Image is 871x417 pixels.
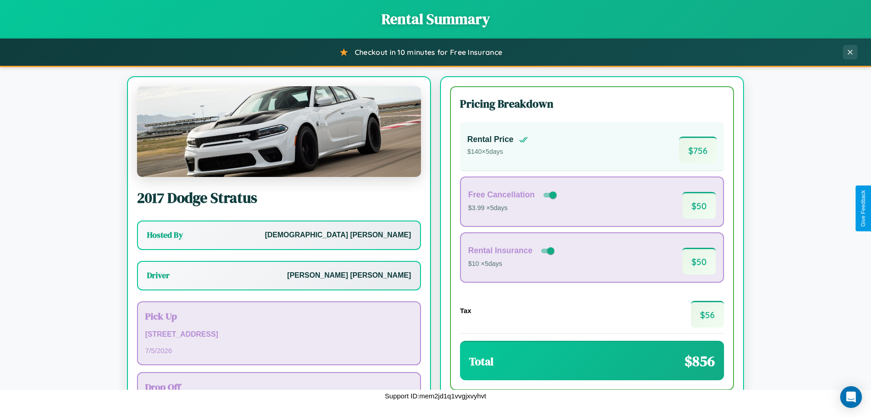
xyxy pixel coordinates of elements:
h3: Hosted By [147,230,183,240]
h1: Rental Summary [9,9,862,29]
p: [DEMOGRAPHIC_DATA] [PERSON_NAME] [265,229,411,242]
h4: Free Cancellation [468,190,535,200]
span: $ 50 [682,248,716,275]
span: $ 756 [679,137,717,163]
h4: Tax [460,307,471,314]
div: Open Intercom Messenger [840,386,862,408]
h3: Total [469,354,494,369]
h3: Pricing Breakdown [460,96,724,111]
h3: Driver [147,270,170,281]
h2: 2017 Dodge Stratus [137,188,421,208]
p: [PERSON_NAME] [PERSON_NAME] [287,269,411,282]
span: $ 56 [691,301,724,328]
div: Give Feedback [860,190,866,227]
h4: Rental Price [467,135,514,144]
p: $10 × 5 days [468,258,556,270]
p: [STREET_ADDRESS] [145,328,413,341]
h3: Pick Up [145,309,413,323]
img: Dodge Stratus [137,86,421,177]
p: 7 / 5 / 2026 [145,344,413,357]
span: $ 856 [685,351,715,371]
h4: Rental Insurance [468,246,533,255]
p: Support ID: mem2jd1q1vvgjxvyhvt [385,390,486,402]
p: $3.99 × 5 days [468,202,558,214]
span: Checkout in 10 minutes for Free Insurance [355,48,502,57]
p: $ 140 × 5 days [467,146,528,158]
span: $ 50 [682,192,716,219]
h3: Drop Off [145,380,413,393]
